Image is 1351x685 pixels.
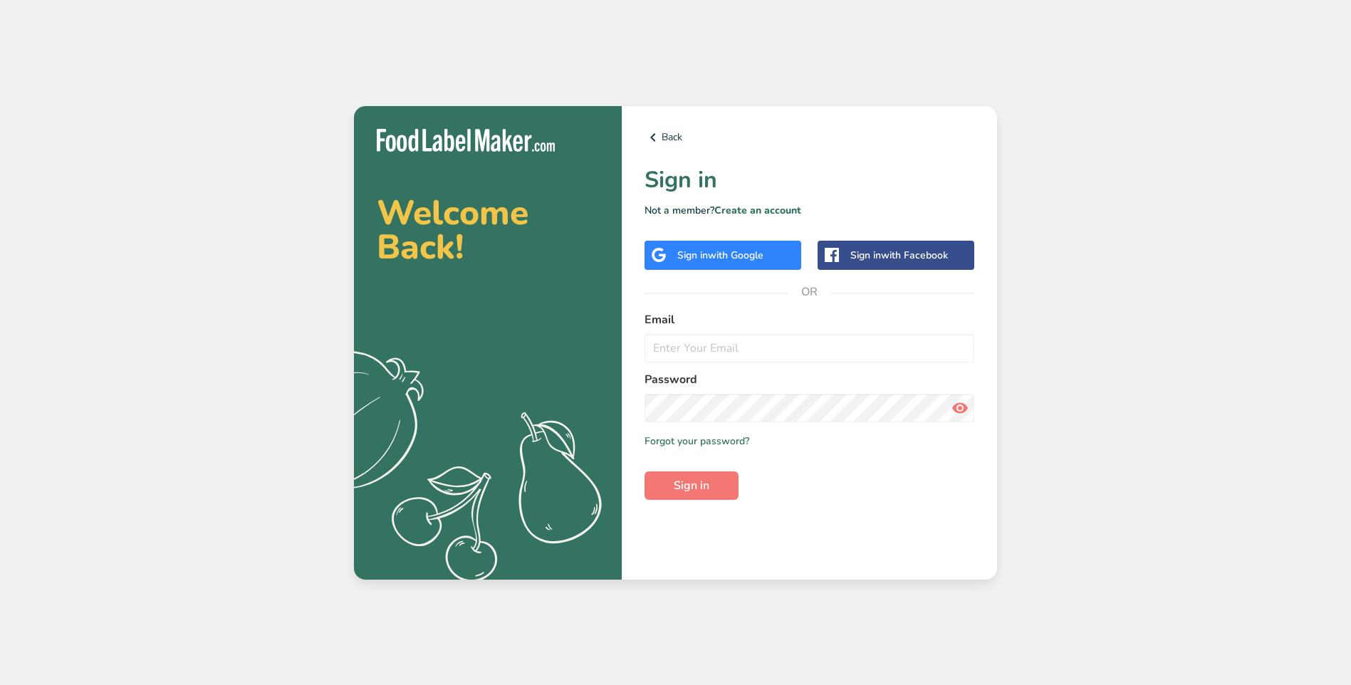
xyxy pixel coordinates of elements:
h2: Welcome Back! [377,196,599,264]
h1: Sign in [645,163,974,197]
div: Sign in [677,248,763,263]
p: Not a member? [645,203,974,218]
input: Enter Your Email [645,334,974,362]
a: Forgot your password? [645,434,749,449]
a: Back [645,129,974,146]
img: Food Label Maker [377,129,555,152]
span: with Google [708,249,763,262]
span: Sign in [674,477,709,494]
label: Password [645,371,974,388]
div: Sign in [850,248,948,263]
span: OR [788,271,831,313]
span: with Facebook [881,249,948,262]
label: Email [645,311,974,328]
a: Create an account [714,204,801,217]
button: Sign in [645,471,739,500]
